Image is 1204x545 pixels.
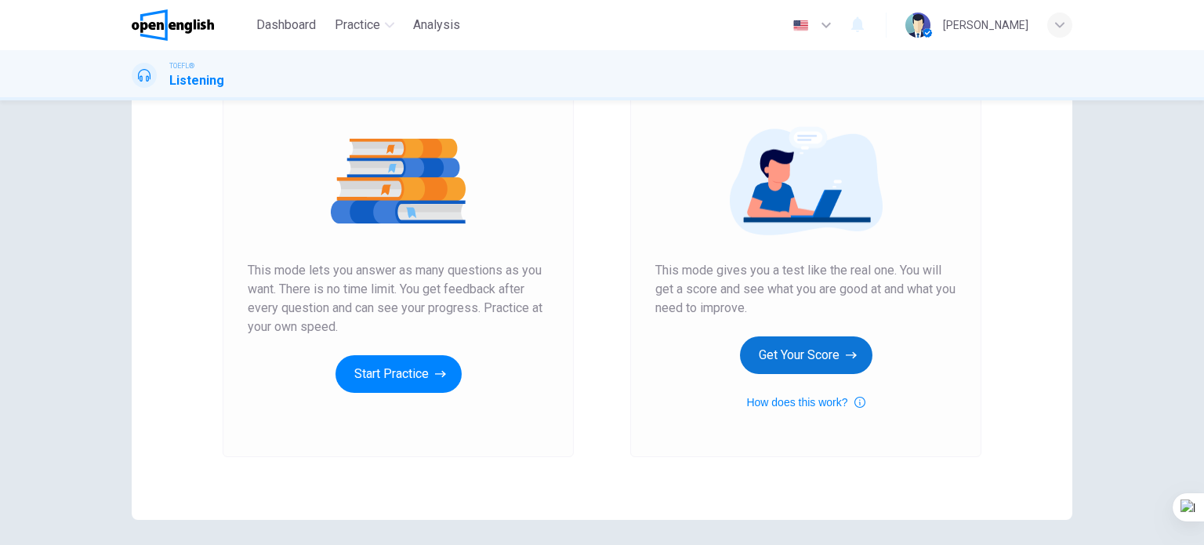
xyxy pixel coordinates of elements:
span: TOEFL® [169,60,194,71]
span: Analysis [413,16,460,35]
img: OpenEnglish logo [132,9,214,41]
span: This mode lets you answer as many questions as you want. There is no time limit. You get feedback... [248,261,549,336]
span: Dashboard [256,16,316,35]
button: Analysis [407,11,466,39]
button: Dashboard [250,11,322,39]
span: Practice [335,16,380,35]
img: en [791,20,811,31]
img: Profile picture [905,13,930,38]
button: How does this work? [746,393,865,412]
h1: Listening [169,71,224,90]
button: Start Practice [335,355,462,393]
a: OpenEnglish logo [132,9,250,41]
div: [PERSON_NAME] [943,16,1028,35]
span: This mode gives you a test like the real one. You will get a score and see what you are good at a... [655,261,956,318]
button: Get Your Score [740,336,872,374]
button: Practice [328,11,401,39]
